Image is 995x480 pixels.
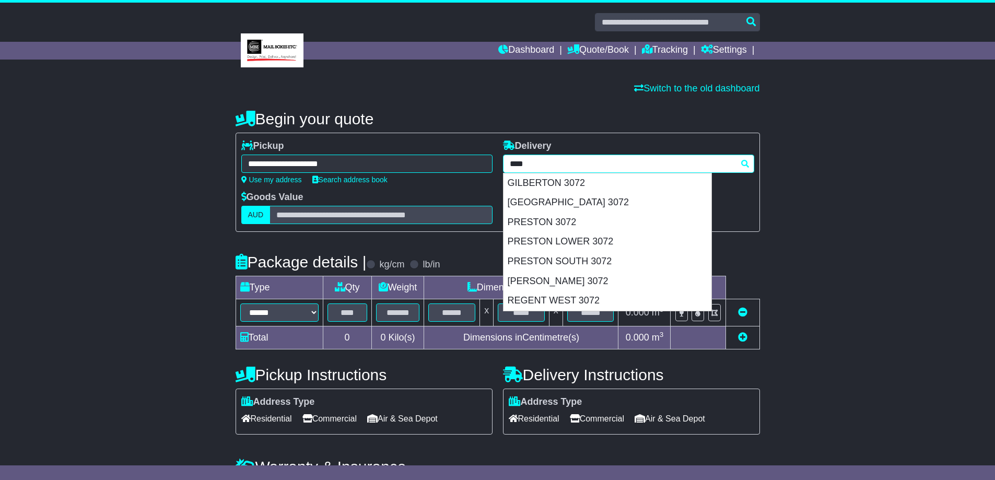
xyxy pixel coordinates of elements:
[660,331,664,338] sup: 3
[498,42,554,60] a: Dashboard
[570,411,624,427] span: Commercial
[302,411,357,427] span: Commercial
[549,299,563,326] td: x
[503,141,552,152] label: Delivery
[635,411,705,427] span: Air & Sea Depot
[504,213,711,232] div: PRESTON 3072
[504,252,711,272] div: PRESTON SOUTH 3072
[504,193,711,213] div: [GEOGRAPHIC_DATA] 3072
[509,396,582,408] label: Address Type
[701,42,747,60] a: Settings
[652,332,664,343] span: m
[236,366,493,383] h4: Pickup Instructions
[480,299,494,326] td: x
[567,42,629,60] a: Quote/Book
[504,291,711,311] div: REGENT WEST 3072
[738,307,747,318] a: Remove this item
[652,307,664,318] span: m
[236,276,323,299] td: Type
[503,366,760,383] h4: Delivery Instructions
[241,411,292,427] span: Residential
[504,232,711,252] div: PRESTON LOWER 3072
[241,175,302,184] a: Use my address
[241,206,271,224] label: AUD
[241,396,315,408] label: Address Type
[423,259,440,271] label: lb/in
[642,42,688,60] a: Tracking
[241,33,303,67] img: MBE Brisbane CBD
[634,83,759,93] a: Switch to the old dashboard
[509,411,559,427] span: Residential
[236,253,367,271] h4: Package details |
[323,326,371,349] td: 0
[236,110,760,127] h4: Begin your quote
[380,332,385,343] span: 0
[424,276,618,299] td: Dimensions (L x W x H)
[626,307,649,318] span: 0.000
[738,332,747,343] a: Add new item
[241,192,303,203] label: Goods Value
[424,326,618,349] td: Dimensions in Centimetre(s)
[626,332,649,343] span: 0.000
[504,173,711,193] div: GILBERTON 3072
[236,458,760,475] h4: Warranty & Insurance
[371,276,424,299] td: Weight
[236,326,323,349] td: Total
[241,141,284,152] label: Pickup
[504,272,711,291] div: [PERSON_NAME] 3072
[379,259,404,271] label: kg/cm
[367,411,438,427] span: Air & Sea Depot
[371,326,424,349] td: Kilo(s)
[503,155,754,173] typeahead: Please provide city
[323,276,371,299] td: Qty
[312,175,388,184] a: Search address book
